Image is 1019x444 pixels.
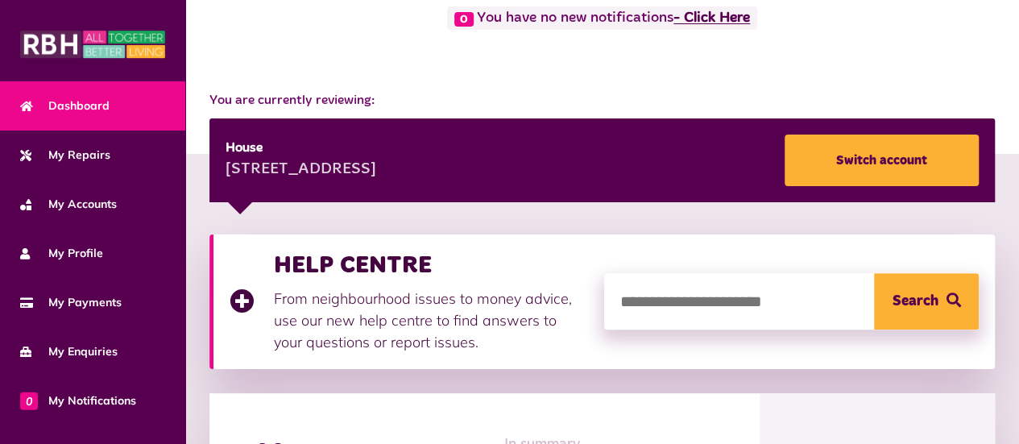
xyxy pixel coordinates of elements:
img: MyRBH [20,28,165,60]
div: [STREET_ADDRESS] [226,158,376,182]
a: Switch account [785,135,979,186]
span: 0 [20,392,38,409]
button: Search [874,273,979,330]
span: My Enquiries [20,343,118,360]
span: 0 [454,12,474,27]
p: From neighbourhood issues to money advice, use our new help centre to find answers to your questi... [274,288,588,353]
span: You are currently reviewing: [209,91,995,110]
span: My Payments [20,294,122,311]
span: Dashboard [20,98,110,114]
span: My Accounts [20,196,117,213]
div: House [226,139,376,158]
span: My Profile [20,245,103,262]
span: You have no new notifications [447,6,757,30]
h3: HELP CENTRE [274,251,588,280]
span: My Repairs [20,147,110,164]
span: My Notifications [20,392,136,409]
a: - Click Here [673,11,750,26]
span: Search [893,273,938,330]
